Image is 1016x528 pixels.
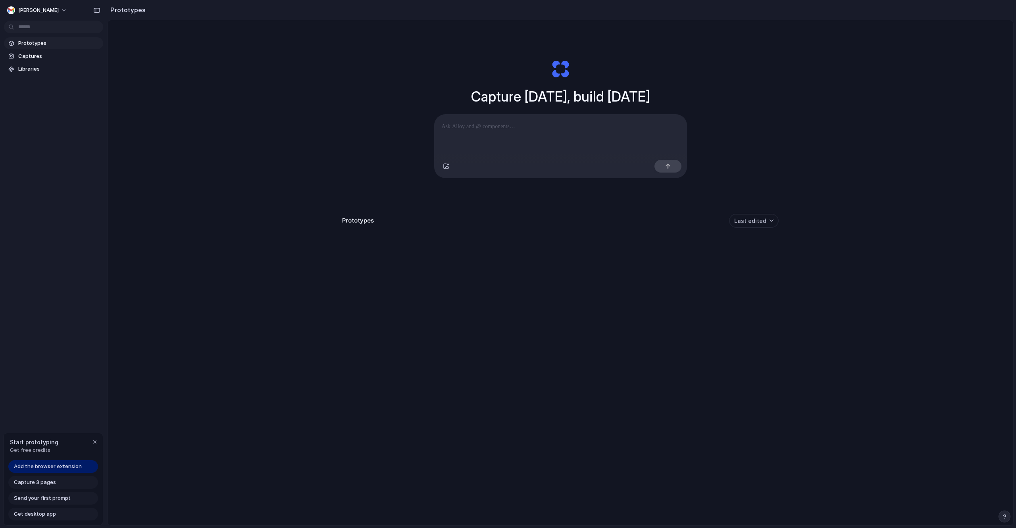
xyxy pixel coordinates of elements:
[10,446,58,454] span: Get free credits
[14,463,82,470] span: Add the browser extension
[107,5,146,15] h2: Prototypes
[4,63,103,75] a: Libraries
[8,460,98,473] a: Add the browser extension
[18,65,100,73] span: Libraries
[342,216,374,225] h3: Prototypes
[10,438,58,446] span: Start prototyping
[4,37,103,49] a: Prototypes
[4,4,71,17] button: [PERSON_NAME]
[14,478,56,486] span: Capture 3 pages
[4,50,103,62] a: Captures
[729,214,779,228] button: Last edited
[18,39,100,47] span: Prototypes
[14,510,56,518] span: Get desktop app
[18,52,100,60] span: Captures
[8,508,98,520] a: Get desktop app
[14,494,71,502] span: Send your first prompt
[471,86,650,107] h1: Capture [DATE], build [DATE]
[18,6,59,14] span: [PERSON_NAME]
